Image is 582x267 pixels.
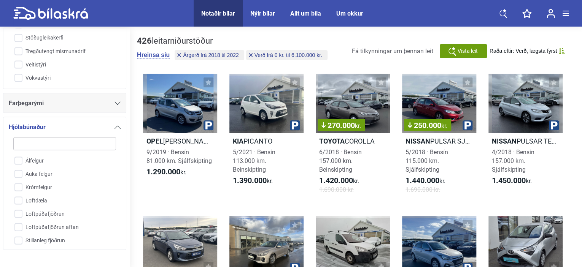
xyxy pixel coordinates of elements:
[463,120,472,130] img: parking.png
[492,137,517,145] b: Nissan
[441,122,447,130] span: kr.
[201,10,235,17] a: Notaðir bílar
[547,9,555,18] img: user-login.svg
[336,10,363,17] a: Um okkur
[316,74,390,201] a: 270.000kr.ToyotaCOROLLA6/2018 · Bensín157.000 km. Beinskipting1.420.000kr.1.690.000 kr.
[405,176,439,185] b: 1.440.000
[458,47,478,55] span: Vista leit
[492,176,532,185] span: kr.
[233,149,275,173] span: 5/2021 · Bensín 113.000 km. Beinskipting
[254,52,322,58] span: Verð frá 0 kr. til 6.100.000 kr.
[402,74,476,201] a: 250.000kr.NissanPULSAR SJÁLFSKIPTUR5/2018 · Bensín115.000 km. Sjálfskipting1.440.000kr.1.690.000 kr.
[290,10,321,17] a: Allt um bíla
[319,185,354,194] span: 1.690.000 kr.
[405,185,440,194] span: 1.690.000 kr.
[233,176,267,185] b: 1.390.000
[143,74,217,201] a: Opel[PERSON_NAME]9/2019 · Bensín81.000 km. Sjálfskipting1.290.000kr.
[183,52,239,58] span: Árgerð frá 2018 til 2022
[137,51,170,59] button: Hreinsa síu
[146,167,180,176] b: 1.290.000
[246,50,328,60] button: Verð frá 0 kr. til 6.100.000 kr.
[233,176,273,185] span: kr.
[492,176,526,185] b: 1.450.000
[488,137,563,145] h2: PULSAR TEKNA SJÁLFSKIPTUR
[405,176,445,185] span: kr.
[490,48,565,54] button: Raða eftir: Verð, lægsta fyrst
[146,137,163,145] b: Opel
[9,122,46,132] span: Hjólabúnaður
[405,149,448,173] span: 5/2018 · Bensín 115.000 km. Sjálfskipting
[250,10,275,17] a: Nýir bílar
[319,176,359,185] span: kr.
[229,137,304,145] h2: PICANTO
[9,98,44,108] span: Farþegarými
[233,137,243,145] b: Kia
[490,48,557,54] span: Raða eftir: Verð, lægsta fyrst
[204,120,213,130] img: parking.png
[146,149,212,164] span: 9/2019 · Bensín 81.000 km. Sjálfskipting
[321,122,361,129] span: 270.000
[290,120,300,130] img: parking.png
[352,47,433,55] span: Fá tilkynningar um þennan leit
[549,120,559,130] img: parking.png
[355,122,361,130] span: kr.
[319,176,353,185] b: 1.420.000
[229,74,304,201] a: KiaPICANTO5/2021 · Bensín113.000 km. Beinskipting1.390.000kr.
[146,167,186,177] span: kr.
[143,137,217,145] h2: [PERSON_NAME]
[402,137,476,145] h2: PULSAR SJÁLFSKIPTUR
[319,149,362,173] span: 6/2018 · Bensín 157.000 km. Beinskipting
[316,137,390,145] h2: COROLLA
[175,50,244,60] button: Árgerð frá 2018 til 2022
[405,137,430,145] b: Nissan
[492,149,534,173] span: 4/2018 · Bensín 157.000 km. Sjálfskipting
[137,36,329,46] div: leitarniðurstöður
[408,122,447,129] span: 250.000
[319,137,345,145] b: Toyota
[137,36,152,46] b: 426
[488,74,563,201] a: NissanPULSAR TEKNA SJÁLFSKIPTUR4/2018 · Bensín157.000 km. Sjálfskipting1.450.000kr.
